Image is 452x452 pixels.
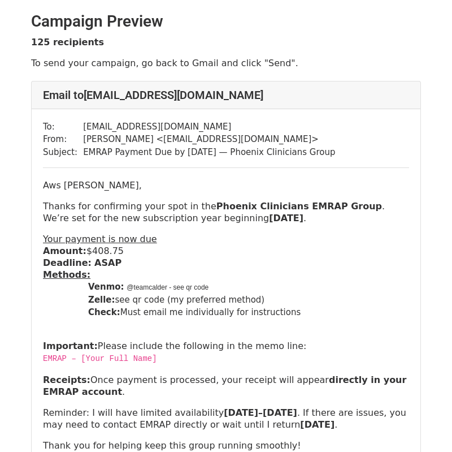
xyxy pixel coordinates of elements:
p: $408.75 [43,245,409,257]
td: [PERSON_NAME] < [EMAIL_ADDRESS][DOMAIN_NAME] > [83,133,335,146]
strong: Phoenix Clinicians EMRAP Group [216,201,382,212]
p: Reminder: I will have limited availability . If there are issues, you may need to contact EMRAP d... [43,407,409,431]
p: Thank you for helping keep this group running smoothly! [43,440,409,451]
h4: Email to [EMAIL_ADDRESS][DOMAIN_NAME] [43,88,409,102]
strong: Amount: [43,246,86,256]
strong: [DATE] [300,419,334,430]
strong: Important: [43,341,98,351]
strong: ASAP [94,257,121,268]
p: Once payment is processed, your receipt will appear . [43,374,409,398]
strong: 125 recipients [31,37,104,48]
strong: Zelle: [88,295,115,305]
strong: Receipts: [43,374,90,385]
strong: [DATE]–[DATE] [224,407,297,418]
h2: Campaign Preview [31,12,421,31]
code: EMRAP – [Your Full Name] [43,354,157,363]
strong: Venmo: [88,282,124,292]
strong: [DATE] [269,213,303,223]
td: EMRAP Payment Due by [DATE] — Phoenix Clinicians Group [83,146,335,159]
strong: Deadline: [43,257,92,268]
td: [EMAIL_ADDRESS][DOMAIN_NAME] [83,120,335,134]
p: Aws [PERSON_NAME], [43,179,409,191]
span: @teamcalder - see qr code [127,283,208,291]
p: To send your campaign, go back to Gmail and click "Send". [31,57,421,69]
strong: directly in your EMRAP account [43,374,406,397]
div: see qr code (my preferred method) [88,294,409,307]
td: Subject: [43,146,83,159]
u: Your payment is now due [43,234,157,244]
strong: Check: [88,307,120,317]
p: Thanks for confirming your spot in the . We’re set for the new subscription year beginning . [43,200,409,224]
td: To: [43,120,83,134]
div: Must email me individually for instructions [88,306,409,319]
p: Please include the following in the memo line: [43,340,409,365]
td: From: [43,133,83,146]
u: Methods: [43,269,90,280]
